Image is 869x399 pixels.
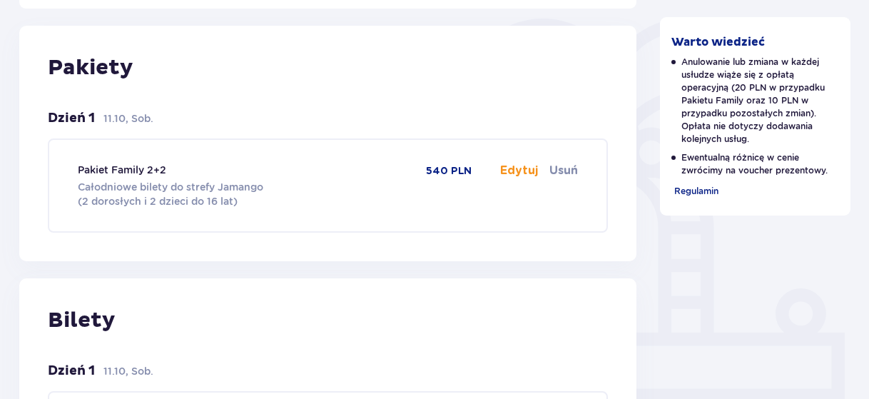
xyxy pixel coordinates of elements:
[48,110,95,127] p: Dzień 1
[48,363,95,380] p: Dzień 1
[674,186,718,196] span: Regulamin
[549,163,578,178] button: Usuń
[426,164,472,178] p: 540 PLN
[671,151,840,177] p: Ewentualną różnicę w cenie zwrócimy na voucher prezentowy.
[48,54,608,81] p: Pakiety
[671,56,840,146] p: Anulowanie lub zmiana w każdej usłudze wiąże się z opłatą operacyjną (20 PLN w przypadku Pakietu ...
[671,34,765,50] p: Warto wiedzieć
[103,111,153,126] p: 11.10, Sob.
[78,180,263,208] p: Całodniowe bilety do strefy Jamango (2 dorosłych i 2 dzieci do 16 lat)
[500,163,538,178] button: Edytuj
[48,307,608,334] p: Bilety
[103,364,153,378] p: 11.10, Sob.
[78,163,166,177] p: Pakiet Family 2+2
[671,183,718,198] a: Regulamin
